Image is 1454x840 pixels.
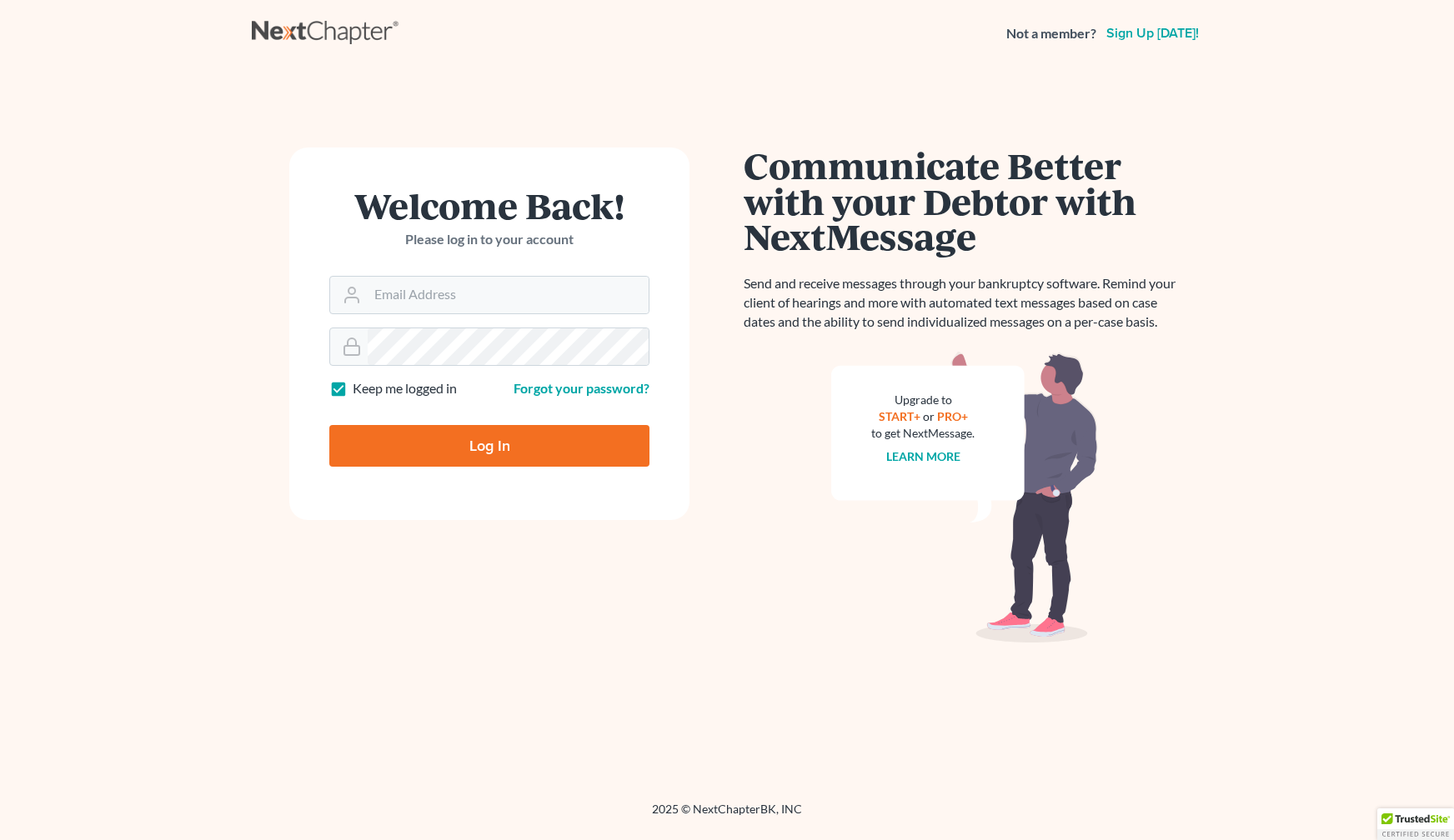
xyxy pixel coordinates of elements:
h1: Welcome Back! [329,187,649,223]
a: Forgot your password? [514,380,649,396]
input: Email Address [368,277,649,313]
div: 2025 © NextChapterBK, INC [252,801,1202,831]
label: Keep me logged in [353,379,457,398]
a: Sign up [DATE]! [1103,27,1202,40]
p: Send and receive messages through your bankruptcy software. Remind your client of hearings and mo... [744,274,1186,332]
div: Upgrade to [871,392,975,408]
p: Please log in to your account [329,230,649,249]
a: START+ [879,409,920,423]
input: Log In [329,425,649,467]
h1: Communicate Better with your Debtor with NextMessage [744,147,1186,254]
span: or [923,409,935,423]
strong: Not a member? [1006,24,1096,43]
div: TrustedSite Certified [1377,808,1454,840]
a: PRO+ [937,409,968,423]
a: Learn more [886,449,960,463]
img: nextmessage_bg-59042aed3d76b12b5cd301f8e5b87938c9018125f34e5fa2b7a6b67550977c72.svg [831,352,1098,643]
div: to get NextMessage. [871,425,975,442]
